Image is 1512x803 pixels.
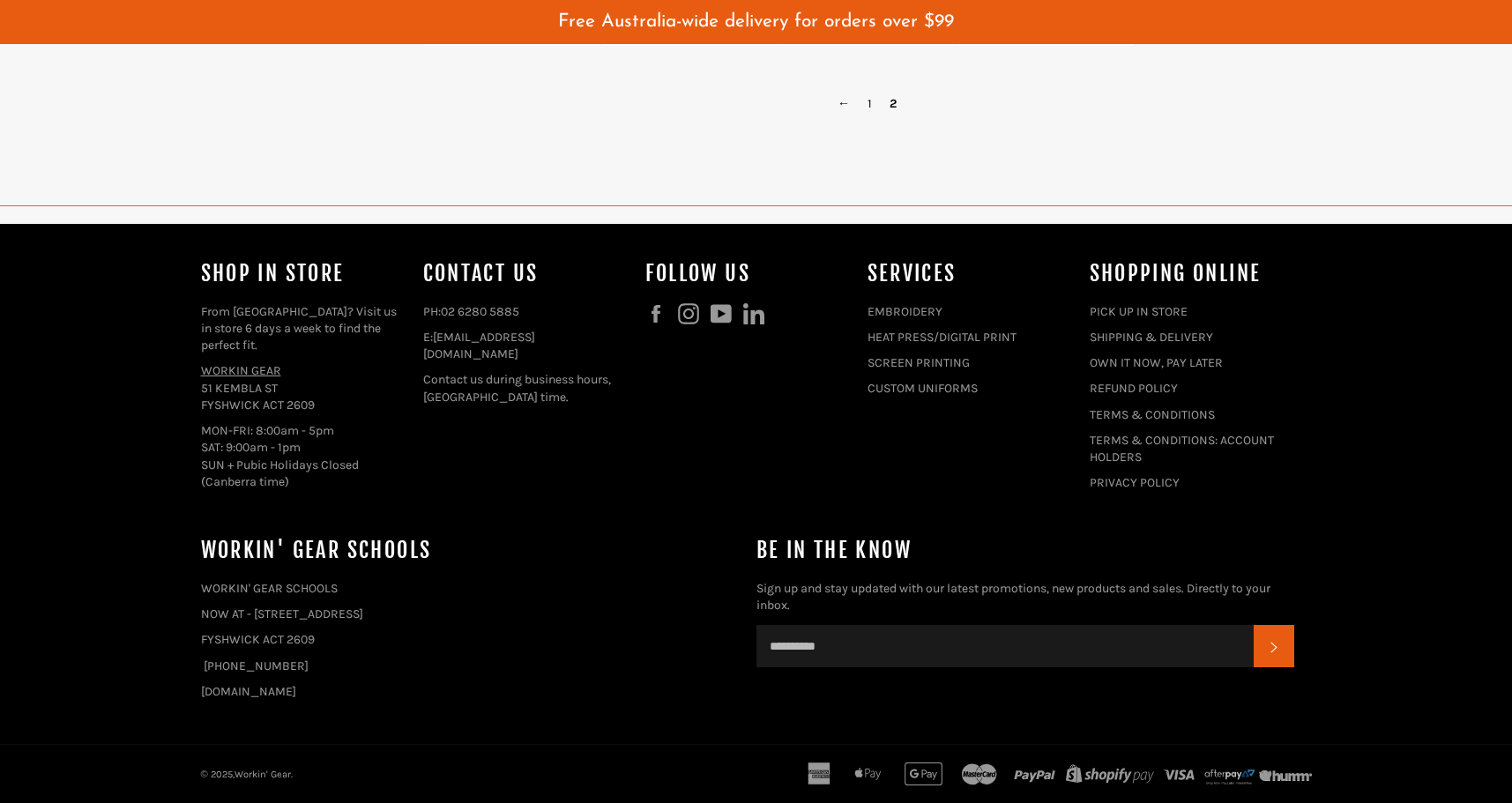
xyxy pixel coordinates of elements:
a: CUSTOM UNIFORMS [868,381,978,396]
span: 2 [881,91,905,116]
a: HEAT PRESS/DIGITAL PRINT [868,330,1017,345]
a: 02 6280 5885 [441,304,519,319]
h4: Shop In Store [201,259,406,288]
span: Free Australia-wide delivery for orders over $99 [558,12,954,31]
a: REFUND POLICY [1090,381,1178,396]
a: WORKIN' GEAR SCHOOLS [201,581,338,596]
a: Workin' Gear [235,769,291,780]
p: E: [423,329,628,363]
a: ← [829,91,859,116]
p: FYSHWICK ACT 2609 [201,631,739,648]
h4: Follow us [645,259,850,288]
p: From [GEOGRAPHIC_DATA]? Visit us in store 6 days a week to find the perfect fit. [201,303,406,354]
p: Sign up and stay updated with our latest promotions, new products and sales. Directly to your inbox. [756,580,1294,614]
small: © 2025, . [201,769,293,780]
p: MON-FRI: 8:00am - 5pm SAT: 9:00am - 1pm SUN + Pubic Holidays Closed (Canberra time) [201,422,406,490]
h4: services [868,259,1072,288]
h4: Contact Us [423,259,628,288]
a: WORKIN GEAR [201,363,281,378]
a: SHIPPING & DELIVERY [1090,330,1213,345]
p: NOW AT - [STREET_ADDRESS] [201,606,739,622]
a: PRIVACY POLICY [1090,475,1180,490]
a: OWN IT NOW, PAY LATER [1090,355,1223,370]
a: TERMS & CONDITIONS: ACCOUNT HOLDERS [1090,433,1274,465]
a: [EMAIL_ADDRESS][DOMAIN_NAME] [423,330,535,361]
h4: SHOPPING ONLINE [1090,259,1294,288]
h4: Be in the know [756,536,1294,565]
img: humm_logo_gray.png [1259,770,1312,781]
h4: WORKIN' GEAR SCHOOLS [201,536,739,565]
a: 1 [859,91,881,116]
p: 51 KEMBLA ST FYSHWICK ACT 2609 [201,362,406,413]
a: PICK UP IN STORE [1090,304,1188,319]
a: EMBROIDERY [868,304,942,319]
img: Afterpay-Logo-on-dark-bg_large.png [1203,768,1256,786]
a: [DOMAIN_NAME] [201,684,296,699]
a: SCREEN PRINTING [868,355,970,370]
a: [PHONE_NUMBER] [204,658,309,673]
p: PH: [423,303,628,320]
a: TERMS & CONDITIONS [1090,407,1215,422]
p: Contact us during business hours, [GEOGRAPHIC_DATA] time. [423,371,628,405]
